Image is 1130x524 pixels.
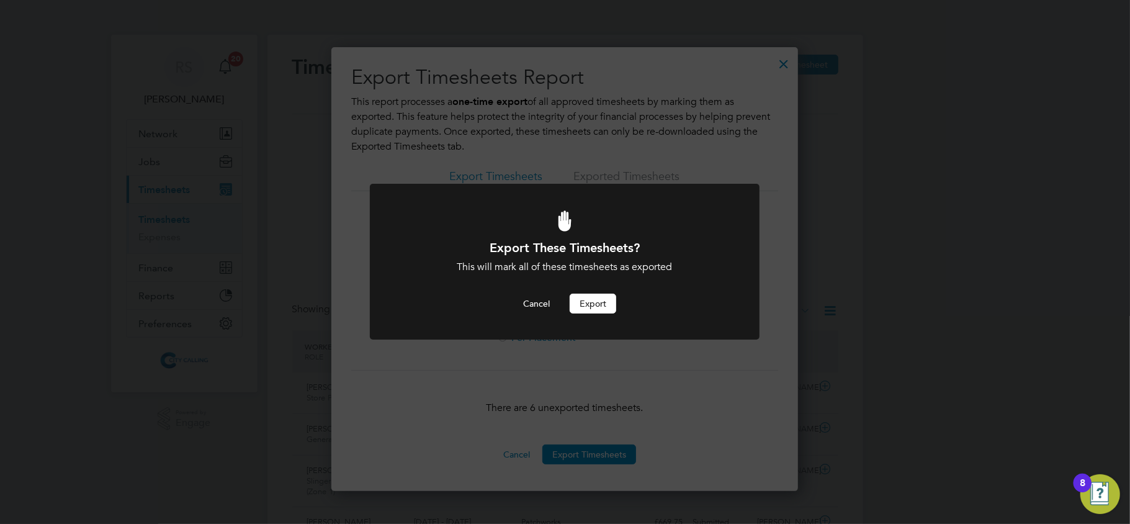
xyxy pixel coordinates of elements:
button: Export [570,294,616,314]
div: 8 [1080,483,1085,499]
button: Cancel [513,294,560,314]
h1: Export These Timesheets? [403,240,726,256]
button: Open Resource Center, 8 new notifications [1080,474,1120,514]
div: This will mark all of these timesheets as exported [403,261,726,274]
